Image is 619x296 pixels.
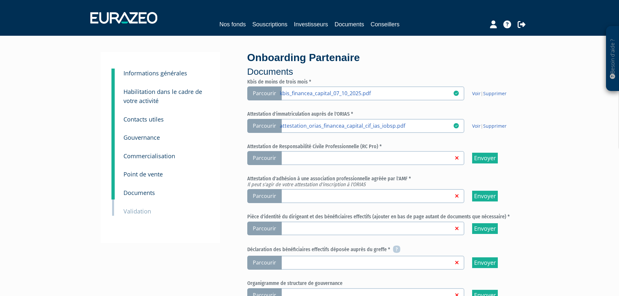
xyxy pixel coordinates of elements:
[123,69,187,77] small: Informations générales
[111,179,115,199] a: 9
[454,91,459,96] i: 07/10/2025 15:52
[280,90,453,96] a: kbis_financea_capital_07_10_2025.pdf
[371,20,400,29] a: Conseillers
[472,257,498,268] input: Envoyer
[123,170,163,178] small: Point de vente
[219,20,246,29] a: Nos fonds
[123,189,155,197] small: Documents
[247,256,282,270] span: Parcourir
[111,106,115,126] a: 5
[111,124,115,144] a: 6
[123,134,160,141] small: Gouvernance
[111,161,115,181] a: 8
[247,176,519,187] h6: Attestation d'adhésion à une association professionnelle agréée par l'AMF *
[454,123,459,128] i: 07/10/2025 15:52
[247,151,282,165] span: Parcourir
[472,123,507,129] span: |
[247,246,519,254] h6: Déclaration des bénéficiaires effectifs déposée auprès du greffe *
[472,191,498,201] input: Envoyer
[247,86,282,100] span: Parcourir
[247,144,519,149] h6: Attestation de Responsabilité Civile Professionnelle (RC Pro) *
[90,12,157,24] img: 1732889491-logotype_eurazeo_blanc_rvb.png
[247,111,519,117] h6: Attestation d'immatriculation auprès de l'ORIAS *
[472,90,507,97] span: |
[472,123,481,129] a: Voir
[247,50,519,78] div: Onboarding Partenaire
[111,69,115,82] a: 3
[609,30,616,88] p: Besoin d'aide ?
[247,65,519,78] p: Documents
[280,122,453,129] a: attestation_orias_financea_capital_cif_ias_iobsp.pdf
[472,153,498,163] input: Envoyer
[483,123,507,129] a: Supprimer
[247,222,282,236] span: Parcourir
[247,280,519,286] h6: Organigramme de structure de gouvernance
[483,90,507,97] a: Supprimer
[472,223,498,234] input: Envoyer
[335,20,364,29] a: Documents
[247,79,519,85] h6: Kbis de moins de trois mois *
[247,189,282,203] span: Parcourir
[123,152,175,160] small: Commercialisation
[111,78,115,109] a: 4
[252,20,287,29] a: Souscriptions
[123,115,164,123] small: Contacts utiles
[472,90,481,97] a: Voir
[123,207,151,215] small: Validation
[247,119,282,133] span: Parcourir
[247,214,519,220] h6: Pièce d'identité du dirigeant et des bénéficiaires effectifs (ajouter en bas de page autant de do...
[294,20,328,29] a: Investisseurs
[247,181,366,187] em: Il peut s'agir de votre attestation d'inscription à l'ORIAS
[111,143,115,163] a: 7
[123,88,202,105] small: Habilitation dans le cadre de votre activité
